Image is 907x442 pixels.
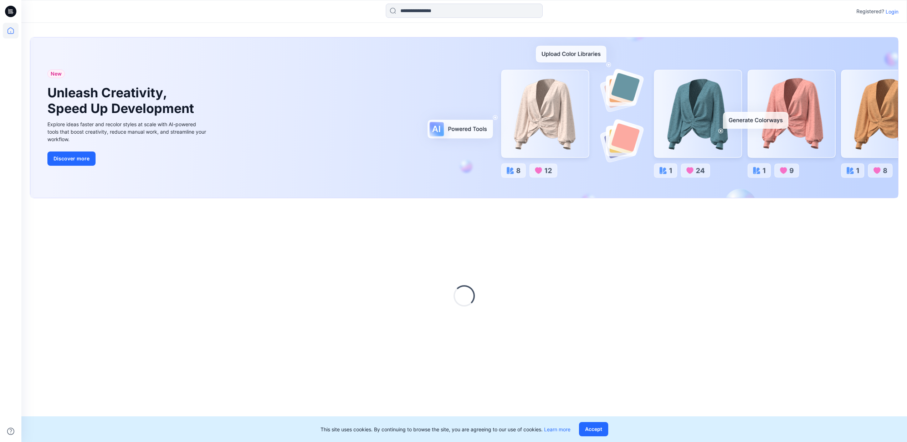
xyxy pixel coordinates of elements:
[886,8,898,15] p: Login
[321,426,570,433] p: This site uses cookies. By continuing to browse the site, you are agreeing to our use of cookies.
[47,151,96,166] button: Discover more
[856,7,884,16] p: Registered?
[47,120,208,143] div: Explore ideas faster and recolor styles at scale with AI-powered tools that boost creativity, red...
[579,422,608,436] button: Accept
[47,85,197,116] h1: Unleash Creativity, Speed Up Development
[544,426,570,432] a: Learn more
[47,151,208,166] a: Discover more
[51,70,62,78] span: New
